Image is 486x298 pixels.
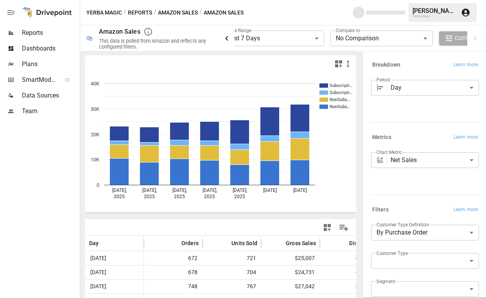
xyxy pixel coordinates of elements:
[330,90,352,95] text: Subscripti…
[377,76,390,83] label: Period
[220,238,231,249] button: Sort
[324,280,375,293] span: -$2,100
[455,33,484,43] span: Customize
[91,81,100,87] text: 40K
[274,238,285,249] button: Sort
[86,34,93,42] div: 🛍
[142,188,157,193] text: [DATE],
[412,7,456,14] div: [PERSON_NAME]
[231,239,257,247] span: Units Sold
[206,265,257,279] span: 704
[372,133,391,142] h6: Metrics
[199,8,202,18] div: /
[91,132,100,137] text: 20K
[204,194,215,199] text: 2025
[22,28,78,38] span: Reports
[330,97,350,102] text: NonSubs…
[112,188,127,193] text: [DATE],
[89,251,140,265] span: [DATE]
[148,280,199,293] span: 748
[454,134,478,141] span: Learn more
[233,188,247,193] text: [DATE],
[89,280,140,293] span: [DATE]
[371,225,479,240] div: By Purchase Order
[330,104,350,109] text: NonSubs…
[349,239,375,247] span: Discounts
[227,27,251,34] label: Date Range
[86,8,122,18] button: Yerba Magic
[454,61,478,69] span: Learn more
[377,278,395,285] label: Segment
[22,91,78,100] span: Data Sources
[172,188,187,193] text: [DATE],
[206,251,257,265] span: 721
[265,265,316,279] span: $24,731
[336,27,360,34] label: Compare to
[324,251,375,265] span: -$1,642
[377,221,429,228] label: Customer Type Definition
[22,75,56,85] span: SmartModel
[85,72,356,213] svg: A chart.
[154,8,156,18] div: /
[454,206,478,214] span: Learn more
[99,38,213,50] div: This data is pulled from Amazon and reflects any configured filters.
[391,152,479,168] div: Net Sales
[263,188,277,193] text: [DATE]
[412,14,456,18] div: Yerba Magic
[234,194,245,199] text: 2025
[377,149,402,155] label: Chart Metric
[114,194,125,199] text: 2025
[91,157,100,163] text: 10K
[206,280,257,293] span: 767
[124,8,126,18] div: /
[170,238,181,249] button: Sort
[265,280,316,293] span: $27,042
[56,74,61,84] span: ™
[89,239,99,247] span: Day
[100,238,111,249] button: Sort
[99,28,140,35] div: Amazon Sales
[91,106,100,112] text: 30K
[330,31,433,46] div: No Comparison
[335,219,353,237] button: Manage Columns
[265,251,316,265] span: $25,007
[148,251,199,265] span: 672
[22,107,78,116] span: Team
[324,265,375,279] span: -$1,697
[203,188,217,193] text: [DATE],
[158,8,198,18] button: Amazon Sales
[391,80,479,96] div: Day
[337,238,348,249] button: Sort
[330,83,352,88] text: Subscripti…
[97,182,99,188] text: 0
[144,194,155,199] text: 2025
[181,239,199,247] span: Orders
[148,265,199,279] span: 678
[128,8,152,18] button: Reports
[377,250,408,256] label: Customer Type
[227,34,260,42] span: Last 7 Days
[22,60,78,69] span: Plans
[89,265,140,279] span: [DATE]
[372,206,389,214] h6: Filters
[286,239,316,247] span: Gross Sales
[22,44,78,53] span: Dashboards
[372,61,400,69] h6: Breakdown
[174,194,185,199] text: 2025
[293,188,307,193] text: [DATE]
